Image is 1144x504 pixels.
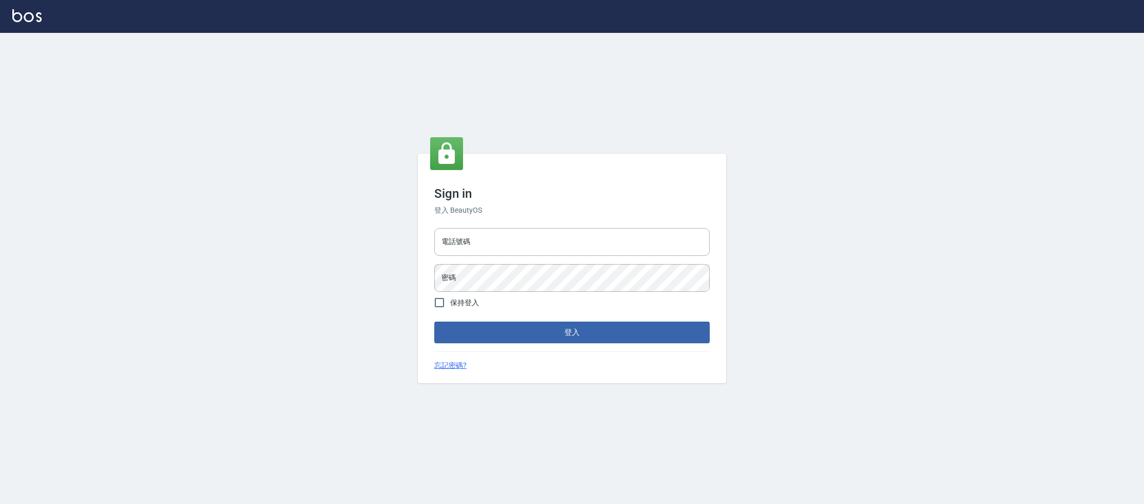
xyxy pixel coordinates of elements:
[434,322,710,343] button: 登入
[12,9,42,22] img: Logo
[450,297,479,308] span: 保持登入
[434,205,710,216] h6: 登入 BeautyOS
[434,360,467,371] a: 忘記密碼?
[434,186,710,201] h3: Sign in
